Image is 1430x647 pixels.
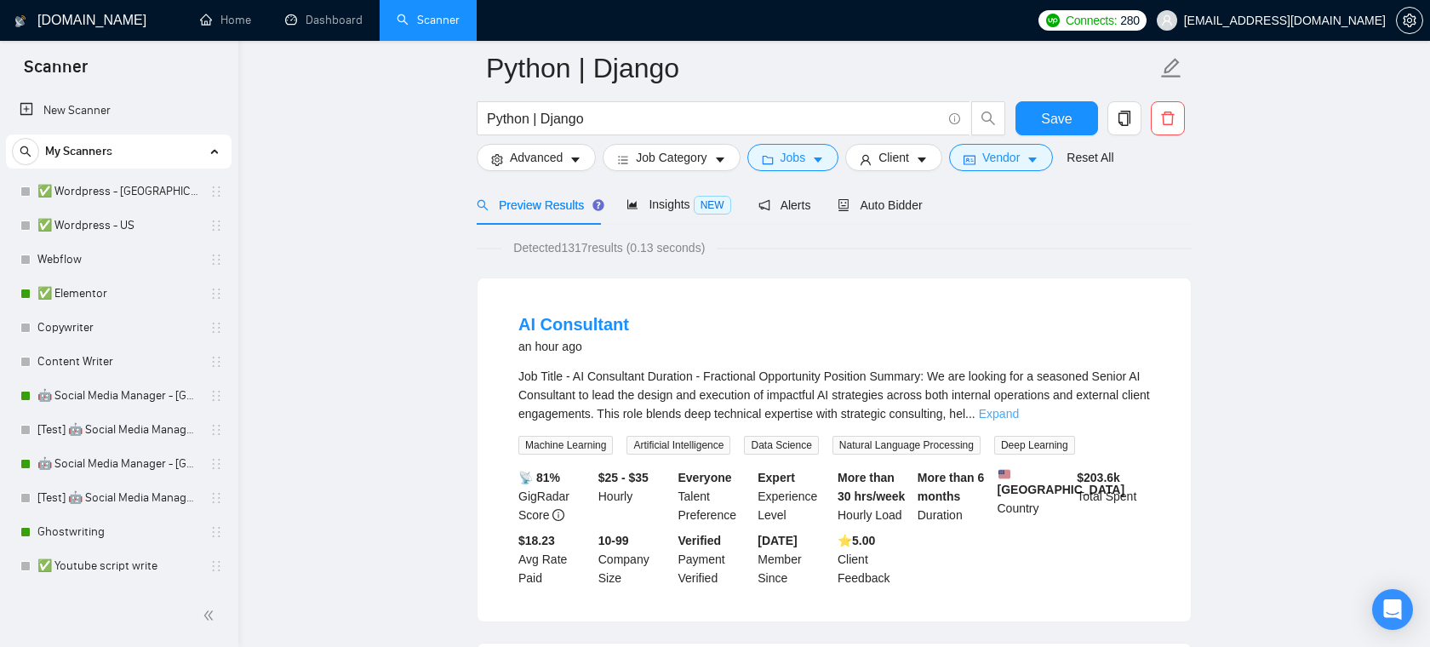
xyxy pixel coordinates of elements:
b: [GEOGRAPHIC_DATA] [998,468,1125,496]
b: [DATE] [758,534,797,547]
span: caret-down [714,153,726,166]
b: Expert [758,471,795,484]
div: Payment Verified [675,531,755,587]
span: Alerts [758,198,811,212]
span: Artificial Intelligence [626,436,730,455]
div: Job Title - AI Consultant Duration - Fractional Opportunity Position Summary: We are looking for ... [518,367,1150,423]
span: Deep Learning [994,436,1075,455]
span: search [13,146,38,157]
a: ✅ Elementor [37,277,199,311]
button: Save [1015,101,1098,135]
span: NEW [694,196,731,215]
div: Member Since [754,531,834,587]
div: Avg Rate Paid [515,531,595,587]
button: userClientcaret-down [845,144,942,171]
img: 🇺🇸 [998,468,1010,480]
div: Experience Level [754,468,834,524]
span: 280 [1120,11,1139,30]
b: $25 - $35 [598,471,649,484]
b: Everyone [678,471,732,484]
li: New Scanner [6,94,232,128]
span: folder [762,153,774,166]
div: Total Spent [1073,468,1153,524]
a: searchScanner [397,13,460,27]
div: Company Size [595,531,675,587]
span: Client [878,148,909,167]
img: upwork-logo.png [1046,14,1060,27]
b: More than 30 hrs/week [838,471,905,503]
a: homeHome [200,13,251,27]
span: Machine Learning [518,436,613,455]
span: holder [209,491,223,505]
span: user [1161,14,1173,26]
a: ✅ Youtube script write [37,549,199,583]
img: logo [14,8,26,35]
span: bars [617,153,629,166]
span: Detected 1317 results (0.13 seconds) [501,238,717,257]
button: setting [1396,7,1423,34]
span: area-chart [626,198,638,210]
a: Reset All [1067,148,1113,167]
span: holder [209,389,223,403]
div: Open Intercom Messenger [1372,589,1413,630]
a: ✅ Speed optimization [37,583,199,617]
span: Save [1041,108,1072,129]
span: notification [758,199,770,211]
span: idcard [964,153,975,166]
a: 🤖 Social Media Manager - [GEOGRAPHIC_DATA] [37,379,199,413]
div: GigRadar Score [515,468,595,524]
a: [Test] 🤖 Social Media Manager - [GEOGRAPHIC_DATA] [37,413,199,447]
a: 🤖 Social Media Manager - [GEOGRAPHIC_DATA] [37,447,199,481]
span: setting [491,153,503,166]
div: Talent Preference [675,468,755,524]
span: user [860,153,872,166]
button: idcardVendorcaret-down [949,144,1053,171]
a: Content Writer [37,345,199,379]
span: robot [838,199,849,211]
b: ⭐️ 5.00 [838,534,875,547]
button: folderJobscaret-down [747,144,839,171]
span: caret-down [916,153,928,166]
a: New Scanner [20,94,218,128]
span: Connects: [1066,11,1117,30]
div: Country [994,468,1074,524]
button: delete [1151,101,1185,135]
b: $18.23 [518,534,555,547]
a: dashboardDashboard [285,13,363,27]
input: Search Freelance Jobs... [487,108,941,129]
button: settingAdvancedcaret-down [477,144,596,171]
b: 10-99 [598,534,629,547]
span: setting [1397,14,1422,27]
a: ✅ Wordpress - [GEOGRAPHIC_DATA] [37,175,199,209]
a: Expand [979,407,1019,421]
span: holder [209,219,223,232]
div: Hourly Load [834,468,914,524]
a: AI Consultant [518,315,629,334]
a: ✅ Wordpress - US [37,209,199,243]
button: search [12,138,39,165]
span: info-circle [949,113,960,124]
span: ... [965,407,975,421]
span: holder [209,321,223,335]
span: Vendor [982,148,1020,167]
span: holder [209,355,223,369]
span: My Scanners [45,135,112,169]
div: Duration [914,468,994,524]
span: search [972,111,1004,126]
span: delete [1152,111,1184,126]
span: copy [1108,111,1141,126]
input: Scanner name... [486,47,1157,89]
span: caret-down [812,153,824,166]
b: $ 203.6k [1077,471,1120,484]
span: Auto Bidder [838,198,922,212]
span: Advanced [510,148,563,167]
span: Job Category [636,148,706,167]
a: Webflow [37,243,199,277]
span: holder [209,559,223,573]
button: search [971,101,1005,135]
span: search [477,199,489,211]
span: holder [209,525,223,539]
span: double-left [203,607,220,624]
span: info-circle [552,509,564,521]
button: barsJob Categorycaret-down [603,144,740,171]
